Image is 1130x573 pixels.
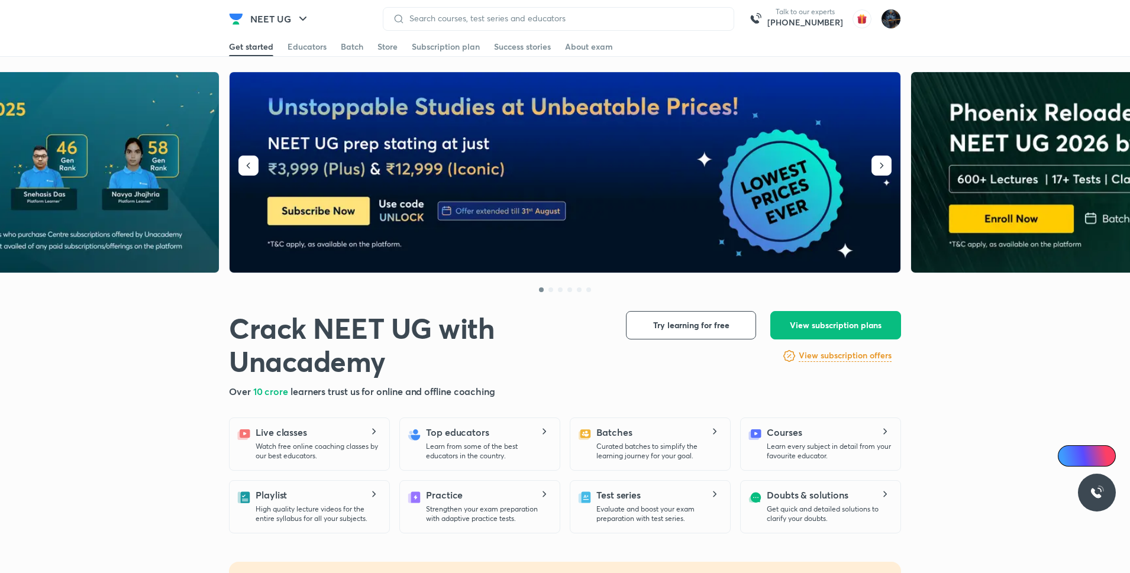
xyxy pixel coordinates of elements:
[256,442,380,461] p: Watch free online coaching classes by our best educators.
[494,37,551,56] a: Success stories
[229,385,253,397] span: Over
[288,37,327,56] a: Educators
[412,37,480,56] a: Subscription plan
[494,41,551,53] div: Success stories
[596,488,641,502] h5: Test series
[626,311,756,339] button: Try learning for free
[426,504,550,523] p: Strengthen your exam preparation with adaptive practice tests.
[256,425,307,439] h5: Live classes
[229,12,243,26] img: Company Logo
[426,425,489,439] h5: Top educators
[767,425,802,439] h5: Courses
[1077,451,1109,461] span: Ai Doubts
[405,14,724,23] input: Search courses, test series and educators
[1058,445,1116,467] a: Ai Doubts
[767,17,843,28] a: [PHONE_NUMBER]
[799,349,892,362] h6: View subscription offers
[256,488,287,502] h5: Playlist
[229,311,607,377] h1: Crack NEET UG with Unacademy
[853,9,871,28] img: avatar
[767,504,891,523] p: Get quick and detailed solutions to clarify your doubts.
[256,504,380,523] p: High quality lecture videos for the entire syllabus for all your subjects.
[767,7,843,17] p: Talk to our experts
[881,9,901,29] img: Purnima Sharma
[565,37,613,56] a: About exam
[341,41,363,53] div: Batch
[1090,485,1104,500] img: ttu
[229,41,273,53] div: Get started
[253,385,290,397] span: 10 crore
[290,385,495,397] span: learners trust us for online and offline coaching
[799,349,892,363] a: View subscription offers
[744,7,767,31] img: call-us
[767,488,848,502] h5: Doubts & solutions
[426,488,463,502] h5: Practice
[412,41,480,53] div: Subscription plan
[596,425,632,439] h5: Batches
[565,41,613,53] div: About exam
[767,442,891,461] p: Learn every subject in detail from your favourite educator.
[288,41,327,53] div: Educators
[596,442,721,461] p: Curated batches to simplify the learning journey for your goal.
[770,311,901,339] button: View subscription plans
[341,37,363,56] a: Batch
[596,504,721,523] p: Evaluate and boost your exam preparation with test series.
[653,319,729,331] span: Try learning for free
[1065,451,1074,461] img: Icon
[790,319,882,331] span: View subscription plans
[243,7,317,31] button: NEET UG
[426,442,550,461] p: Learn from some of the best educators in the country.
[229,37,273,56] a: Get started
[377,41,398,53] div: Store
[377,37,398,56] a: Store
